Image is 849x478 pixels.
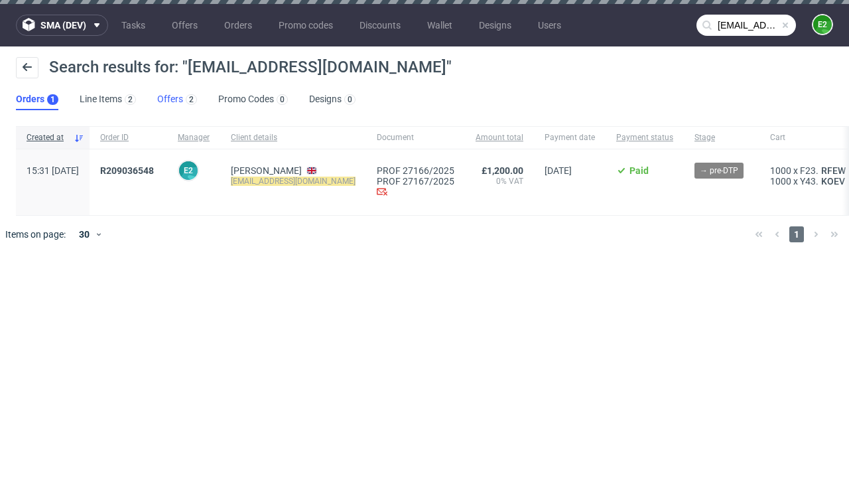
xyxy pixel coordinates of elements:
div: 0 [280,95,285,104]
span: Created at [27,132,68,143]
span: F23. [800,165,818,176]
span: Payment status [616,132,673,143]
a: Offers [164,15,206,36]
div: 30 [71,225,95,244]
span: [DATE] [545,165,572,176]
a: PROF 27166/2025 [377,165,454,176]
span: Search results for: "[EMAIL_ADDRESS][DOMAIN_NAME]" [49,58,452,76]
span: Document [377,132,454,143]
div: 2 [189,95,194,104]
mark: [EMAIL_ADDRESS][DOMAIN_NAME] [231,177,356,186]
a: KOEV [818,176,848,187]
span: Order ID [100,132,157,143]
a: Wallet [419,15,460,36]
span: Cart [770,132,848,143]
div: x [770,176,848,187]
span: £1,200.00 [482,165,523,176]
span: Y43. [800,176,818,187]
figcaption: e2 [179,161,198,180]
span: R209036548 [100,165,154,176]
a: Tasks [113,15,153,36]
span: Manager [178,132,210,143]
span: 1 [789,226,804,242]
span: sma (dev) [40,21,86,30]
span: Payment date [545,132,595,143]
a: Offers2 [157,89,197,110]
span: → pre-DTP [700,165,738,177]
a: Designs0 [309,89,356,110]
a: Users [530,15,569,36]
a: Orders [216,15,260,36]
a: R209036548 [100,165,157,176]
a: [PERSON_NAME] [231,165,302,176]
button: sma (dev) [16,15,108,36]
a: RFEW [818,165,848,176]
span: Paid [629,165,649,176]
div: 2 [128,95,133,104]
span: Items on page: [5,228,66,241]
span: 0% VAT [476,176,523,187]
a: Designs [471,15,519,36]
span: Stage [694,132,749,143]
span: Client details [231,132,356,143]
a: Discounts [352,15,409,36]
figcaption: e2 [813,15,832,34]
div: x [770,165,848,176]
span: 1000 [770,165,791,176]
span: 15:31 [DATE] [27,165,79,176]
div: 1 [50,95,55,104]
a: Promo Codes0 [218,89,288,110]
div: 0 [348,95,352,104]
a: Line Items2 [80,89,136,110]
span: 1000 [770,176,791,187]
a: Orders1 [16,89,58,110]
a: Promo codes [271,15,341,36]
a: PROF 27167/2025 [377,176,454,187]
span: Amount total [476,132,523,143]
